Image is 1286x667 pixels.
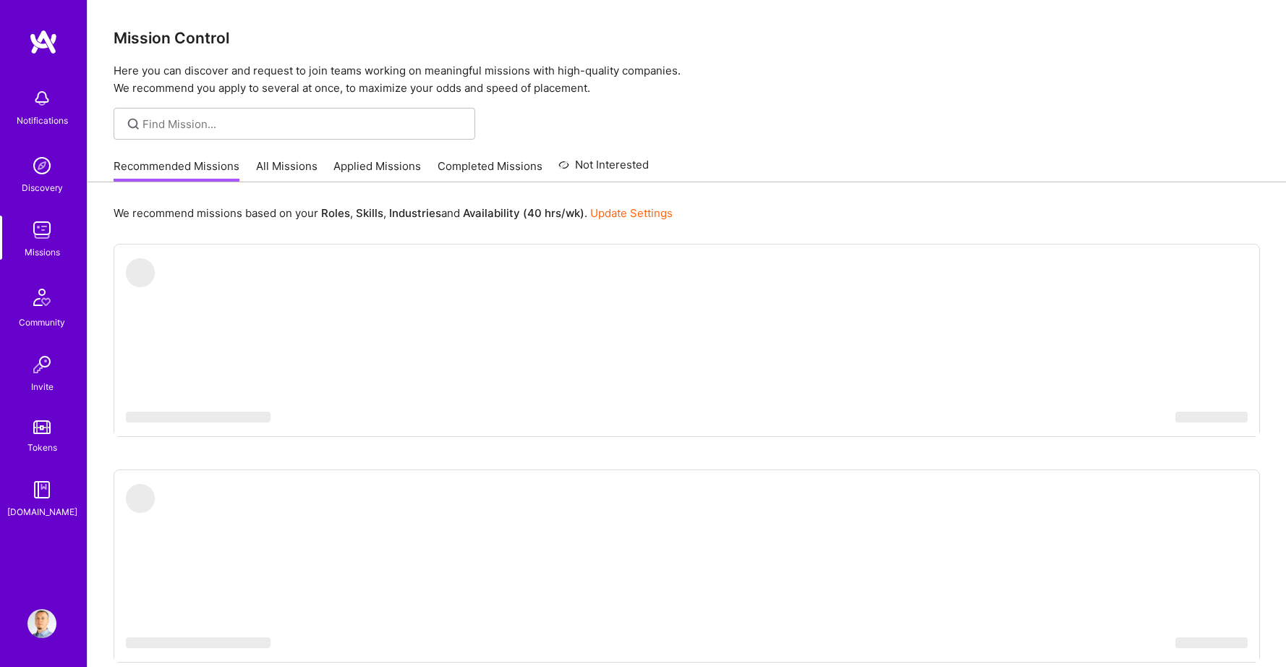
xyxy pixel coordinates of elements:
div: Tokens [27,440,57,455]
div: Discovery [22,180,63,195]
a: Recommended Missions [114,158,239,182]
a: User Avatar [24,609,60,638]
i: icon SearchGrey [125,116,142,132]
img: discovery [27,151,56,180]
input: Find Mission... [142,116,464,132]
b: Skills [356,206,383,220]
img: bell [27,84,56,113]
div: Invite [31,379,54,394]
div: [DOMAIN_NAME] [7,504,77,519]
p: We recommend missions based on your , , and . [114,205,673,221]
img: guide book [27,475,56,504]
b: Availability (40 hrs/wk) [463,206,584,220]
img: User Avatar [27,609,56,638]
h3: Mission Control [114,29,1260,47]
div: Notifications [17,113,68,128]
b: Industries [389,206,441,220]
b: Roles [321,206,350,220]
a: Applied Missions [333,158,421,182]
p: Here you can discover and request to join teams working on meaningful missions with high-quality ... [114,62,1260,97]
img: tokens [33,420,51,434]
img: Invite [27,350,56,379]
img: Community [25,280,59,315]
a: All Missions [256,158,318,182]
a: Update Settings [590,206,673,220]
img: logo [29,29,58,55]
a: Completed Missions [438,158,542,182]
div: Community [19,315,65,330]
div: Missions [25,245,60,260]
a: Not Interested [558,156,649,182]
img: teamwork [27,216,56,245]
